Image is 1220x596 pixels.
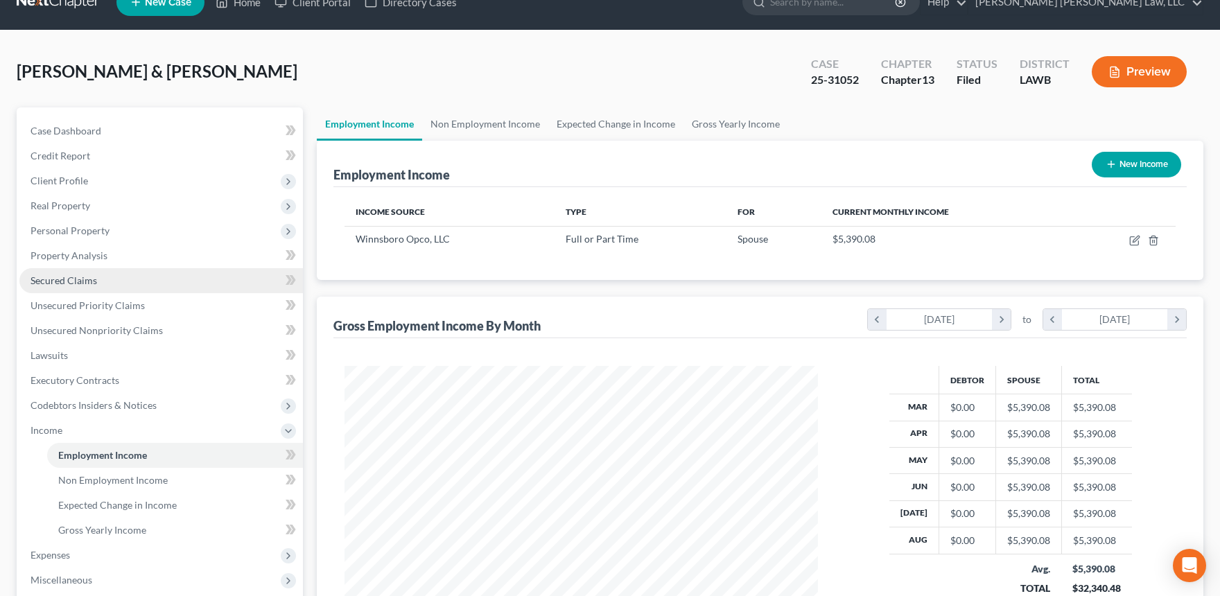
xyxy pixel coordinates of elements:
[31,200,90,211] span: Real Property
[19,243,303,268] a: Property Analysis
[889,394,939,421] th: Mar
[1167,309,1186,330] i: chevron_right
[1062,309,1168,330] div: [DATE]
[19,119,303,143] a: Case Dashboard
[881,72,934,88] div: Chapter
[317,107,422,141] a: Employment Income
[356,207,425,217] span: Income Source
[1007,534,1050,547] div: $5,390.08
[1061,366,1132,394] th: Total
[1061,447,1132,473] td: $5,390.08
[1092,152,1181,177] button: New Income
[1072,581,1121,595] div: $32,340.48
[1007,507,1050,520] div: $5,390.08
[1022,313,1031,326] span: to
[683,107,788,141] a: Gross Yearly Income
[957,56,997,72] div: Status
[58,499,177,511] span: Expected Change in Income
[333,166,450,183] div: Employment Income
[31,125,101,137] span: Case Dashboard
[950,427,984,441] div: $0.00
[19,143,303,168] a: Credit Report
[566,233,638,245] span: Full or Part Time
[1061,474,1132,500] td: $5,390.08
[47,493,303,518] a: Expected Change in Income
[47,518,303,543] a: Gross Yearly Income
[833,207,949,217] span: Current Monthly Income
[31,324,163,336] span: Unsecured Nonpriority Claims
[889,447,939,473] th: May
[738,207,755,217] span: For
[868,309,887,330] i: chevron_left
[47,468,303,493] a: Non Employment Income
[31,225,110,236] span: Personal Property
[1007,562,1050,576] div: Avg.
[889,421,939,447] th: Apr
[939,366,995,394] th: Debtor
[881,56,934,72] div: Chapter
[19,343,303,368] a: Lawsuits
[887,309,993,330] div: [DATE]
[1061,527,1132,554] td: $5,390.08
[356,233,450,245] span: Winnsboro Opco, LLC
[19,293,303,318] a: Unsecured Priority Claims
[19,368,303,393] a: Executory Contracts
[58,474,168,486] span: Non Employment Income
[1072,562,1121,576] div: $5,390.08
[1007,401,1050,414] div: $5,390.08
[31,399,157,411] span: Codebtors Insiders & Notices
[58,524,146,536] span: Gross Yearly Income
[31,175,88,186] span: Client Profile
[17,61,297,81] span: [PERSON_NAME] & [PERSON_NAME]
[1007,480,1050,494] div: $5,390.08
[950,534,984,547] div: $0.00
[422,107,548,141] a: Non Employment Income
[47,443,303,468] a: Employment Income
[950,507,984,520] div: $0.00
[950,401,984,414] div: $0.00
[31,424,62,436] span: Income
[833,233,875,245] span: $5,390.08
[31,249,107,261] span: Property Analysis
[1020,56,1070,72] div: District
[1043,309,1062,330] i: chevron_left
[1007,427,1050,441] div: $5,390.08
[922,73,934,86] span: 13
[31,549,70,561] span: Expenses
[992,309,1011,330] i: chevron_right
[950,454,984,468] div: $0.00
[889,527,939,554] th: Aug
[1007,581,1050,595] div: TOTAL
[811,56,859,72] div: Case
[889,474,939,500] th: Jun
[19,318,303,343] a: Unsecured Nonpriority Claims
[889,500,939,527] th: [DATE]
[19,268,303,293] a: Secured Claims
[31,274,97,286] span: Secured Claims
[1007,454,1050,468] div: $5,390.08
[950,480,984,494] div: $0.00
[31,574,92,586] span: Miscellaneous
[957,72,997,88] div: Filed
[333,317,541,334] div: Gross Employment Income By Month
[31,150,90,161] span: Credit Report
[738,233,768,245] span: Spouse
[548,107,683,141] a: Expected Change in Income
[811,72,859,88] div: 25-31052
[1092,56,1187,87] button: Preview
[31,299,145,311] span: Unsecured Priority Claims
[1173,549,1206,582] div: Open Intercom Messenger
[1020,72,1070,88] div: LAWB
[31,349,68,361] span: Lawsuits
[31,374,119,386] span: Executory Contracts
[58,449,147,461] span: Employment Income
[1061,394,1132,421] td: $5,390.08
[566,207,586,217] span: Type
[1061,421,1132,447] td: $5,390.08
[1061,500,1132,527] td: $5,390.08
[995,366,1061,394] th: Spouse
